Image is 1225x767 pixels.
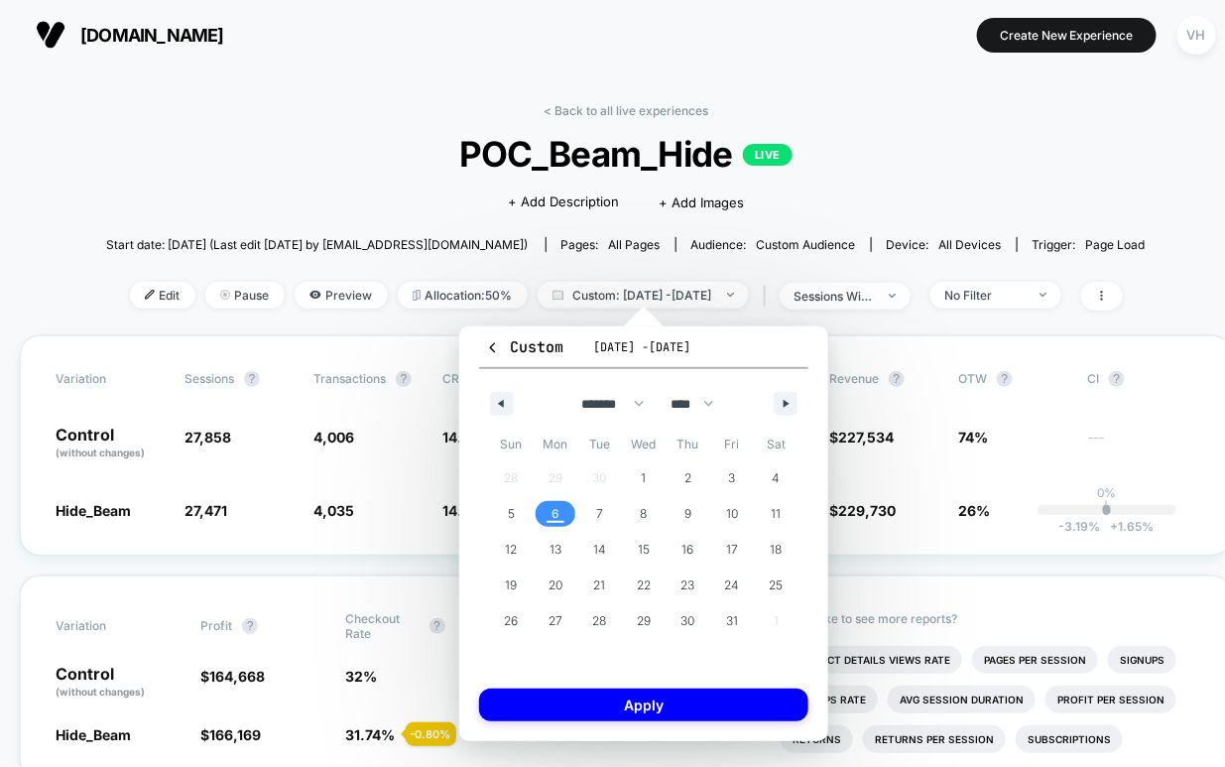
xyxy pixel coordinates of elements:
span: 28 [592,603,606,639]
span: 166,169 [209,726,261,743]
span: 17 [726,532,738,568]
button: 23 [666,568,710,603]
span: $ [829,429,894,446]
span: Sessions [184,371,234,386]
span: Revenue [829,371,879,386]
span: 8 [640,496,647,532]
span: 14 [593,532,606,568]
button: 24 [710,568,755,603]
span: Start date: [DATE] (Last edit [DATE] by [EMAIL_ADDRESS][DOMAIN_NAME]) [106,237,528,252]
button: ? [889,371,905,387]
span: CI [1087,371,1196,387]
span: Variation [56,611,165,641]
span: 27 [549,603,562,639]
span: 22 [637,568,651,603]
span: -3.19 % [1059,519,1101,534]
button: 19 [489,568,534,603]
button: ? [429,618,445,634]
p: 0% [1097,485,1117,500]
span: 21 [593,568,605,603]
div: Audience: [691,237,856,252]
button: 5 [489,496,534,532]
span: 27,471 [184,502,227,519]
button: 13 [534,532,578,568]
span: Thu [666,429,710,460]
span: 6 [551,496,559,532]
button: ? [997,371,1013,387]
span: 31 [726,603,738,639]
button: Create New Experience [977,18,1157,53]
p: Control [56,666,181,700]
span: OTW [958,371,1067,387]
span: 74% [958,429,988,446]
img: rebalance [413,290,421,301]
button: 6 [534,496,578,532]
span: 13 [550,532,561,568]
span: Sun [489,429,534,460]
button: 16 [666,532,710,568]
button: 10 [710,496,755,532]
span: Preview [295,282,388,309]
button: ? [1109,371,1125,387]
span: 2 [684,460,691,496]
span: Allocation: 50% [398,282,528,309]
span: (without changes) [56,686,145,698]
div: VH [1177,16,1216,55]
img: end [727,293,734,297]
span: 11 [772,496,782,532]
img: Visually logo [36,20,65,50]
span: Hide_Beam [56,502,131,519]
span: Device: [871,237,1017,252]
button: 25 [754,568,798,603]
span: Edit [130,282,195,309]
span: 5 [508,496,515,532]
button: 3 [710,460,755,496]
button: 18 [754,532,798,568]
span: 15 [638,532,650,568]
button: ? [244,371,260,387]
button: 4 [754,460,798,496]
span: Page Load [1086,237,1146,252]
button: 12 [489,532,534,568]
button: Apply [479,689,808,721]
span: 31.74 % [346,726,396,743]
img: end [1040,293,1046,297]
span: 3 [729,460,736,496]
img: edit [145,290,155,300]
li: Product Details Views Rate [781,646,962,674]
li: Returns Per Session [863,725,1006,753]
p: Would like to see more reports? [781,611,1196,626]
span: Tue [577,429,622,460]
button: ? [242,618,258,634]
button: 7 [577,496,622,532]
span: 20 [549,568,562,603]
span: 164,668 [209,668,265,685]
span: 30 [681,603,695,639]
span: all pages [609,237,661,252]
span: Custom [485,337,563,357]
span: 27,858 [184,429,231,446]
span: Pause [205,282,285,309]
span: + Add Images [659,194,744,210]
button: 27 [534,603,578,639]
button: Custom[DATE] -[DATE] [479,336,808,369]
span: 4 [773,460,781,496]
span: 4,006 [313,429,354,446]
div: Trigger: [1033,237,1146,252]
button: 29 [622,603,667,639]
button: ? [396,371,412,387]
span: 227,534 [838,429,894,446]
button: 21 [577,568,622,603]
span: + [1111,519,1119,534]
span: 12 [505,532,517,568]
li: Signups [1108,646,1176,674]
span: + Add Description [508,192,619,212]
span: 16 [682,532,694,568]
div: sessions with impression [795,289,874,304]
span: Checkout Rate [346,611,420,641]
span: $ [829,502,896,519]
div: Pages: [561,237,661,252]
span: Mon [534,429,578,460]
button: 14 [577,532,622,568]
button: 17 [710,532,755,568]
